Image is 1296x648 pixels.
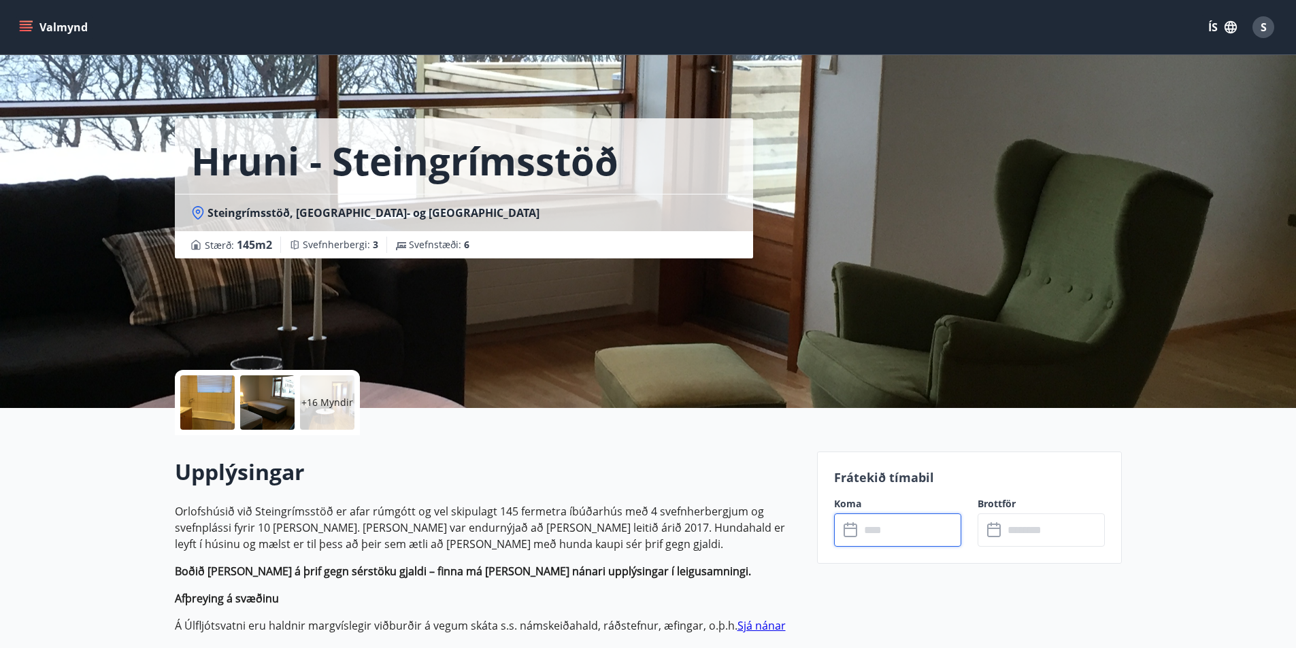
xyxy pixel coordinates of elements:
[464,238,469,251] span: 6
[1247,11,1280,44] button: S
[978,497,1105,511] label: Brottför
[175,503,801,552] p: Orlofshúsið við Steingrímsstöð er afar rúmgótt og vel skipulagt 145 fermetra íbúðarhús með 4 svef...
[301,396,353,409] p: +16 Myndir
[1261,20,1267,35] span: S
[303,238,378,252] span: Svefnherbergi :
[175,591,279,606] strong: Afþreying á svæðinu
[834,468,1105,486] p: Frátekið tímabil
[16,15,93,39] button: menu
[175,564,751,579] strong: Boðið [PERSON_NAME] á þrif gegn sérstöku gjaldi – finna má [PERSON_NAME] nánari upplýsingar í lei...
[207,205,539,220] span: Steingrímsstöð, [GEOGRAPHIC_DATA]- og [GEOGRAPHIC_DATA]
[737,618,786,633] a: Sjá nánar
[373,238,378,251] span: 3
[1201,15,1244,39] button: ÍS
[175,457,801,487] h2: Upplýsingar
[205,237,272,253] span: Stærð :
[834,497,961,511] label: Koma
[237,237,272,252] span: 145 m2
[409,238,469,252] span: Svefnstæði :
[191,135,618,186] h1: Hruni - Steingrímsstöð
[175,617,801,634] p: Á Úlfljótsvatni eru haldnir margvíslegir viðburðir á vegum skáta s.s. námskeiðahald, ráðstefnur, ...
